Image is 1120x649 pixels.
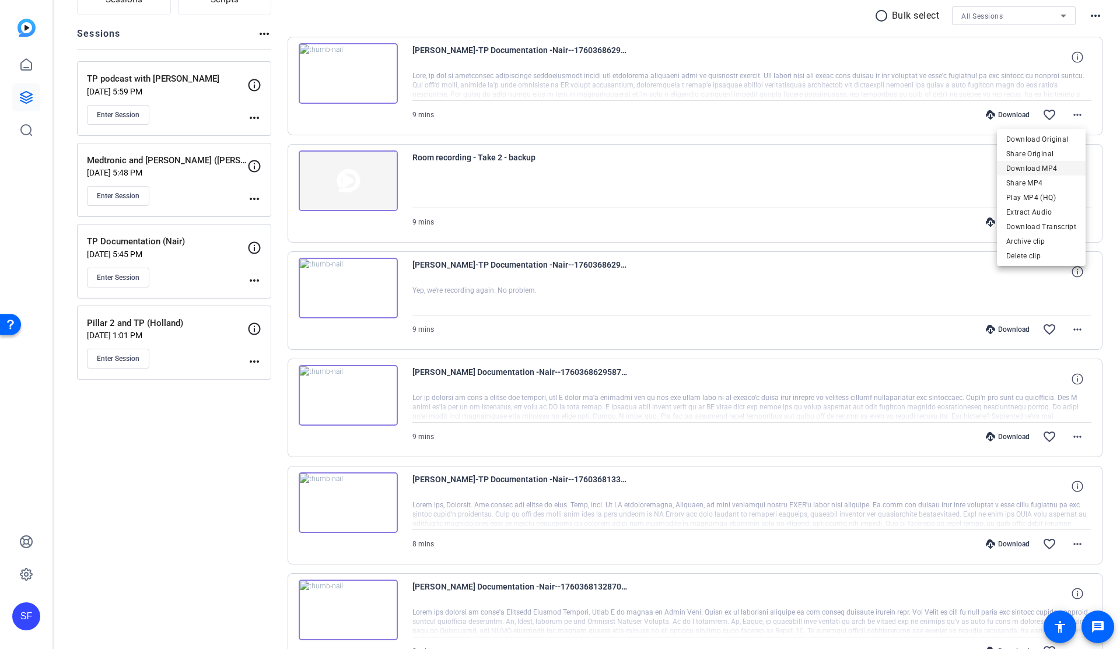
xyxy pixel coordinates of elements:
[1006,162,1076,176] span: Download MP4
[1006,249,1076,263] span: Delete clip
[1006,191,1076,205] span: Play MP4 (HQ)
[1006,147,1076,161] span: Share Original
[1006,234,1076,248] span: Archive clip
[1006,205,1076,219] span: Extract Audio
[1006,220,1076,234] span: Download Transcript
[1006,176,1076,190] span: Share MP4
[1006,132,1076,146] span: Download Original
